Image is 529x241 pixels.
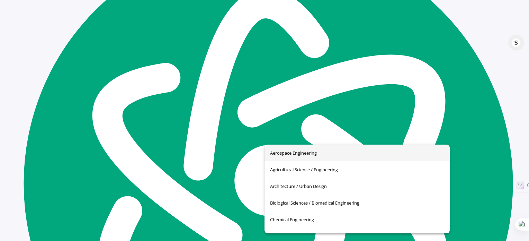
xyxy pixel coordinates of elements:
span: Chemical Engineering [270,211,444,228]
img: Click to open AI Summarizer [511,37,521,48]
span: Agricultural Science / Engineering [270,161,444,178]
span: Architecture / Urban Design [270,178,444,195]
span: Biological Sciences / Biomedical Engineering [270,195,444,211]
span: Aerospace Engineering [270,145,444,161]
